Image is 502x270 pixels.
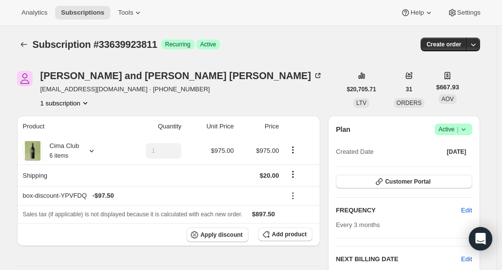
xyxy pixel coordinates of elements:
button: Create order [421,38,467,51]
span: Created Date [336,147,373,157]
button: Subscriptions [17,38,31,51]
span: Subscription #33639923811 [33,39,157,50]
button: Edit [455,203,478,218]
div: Open Intercom Messenger [469,227,492,250]
th: Quantity [119,116,185,137]
button: Shipping actions [285,169,301,180]
span: Frank and Francine Scalzo [17,71,33,86]
span: Settings [457,9,481,17]
span: Active [200,41,216,48]
button: [DATE] [441,145,472,159]
button: Settings [442,6,486,20]
span: ORDERS [397,100,422,106]
span: Tools [118,9,133,17]
span: Sales tax (if applicable) is not displayed because it is calculated with each new order. [23,211,243,218]
button: Add product [258,228,312,241]
th: Shipping [17,165,119,186]
span: $897.50 [252,210,275,218]
button: $20,705.71 [341,83,382,96]
span: Create order [426,41,461,48]
span: [DATE] [447,148,466,156]
span: Recurring [165,41,191,48]
span: $667.93 [436,83,459,92]
span: $20,705.71 [347,85,376,93]
span: 31 [406,85,412,93]
div: box-discount-YPVFDQ [23,191,279,201]
button: Tools [112,6,149,20]
h2: NEXT BILLING DATE [336,254,461,264]
div: [PERSON_NAME] and [PERSON_NAME] [PERSON_NAME] [40,71,323,81]
span: Help [410,9,424,17]
span: [EMAIL_ADDRESS][DOMAIN_NAME] · [PHONE_NUMBER] [40,84,323,94]
h2: FREQUENCY [336,206,461,215]
h2: Plan [336,125,350,134]
button: Product actions [40,98,90,108]
th: Price [237,116,282,137]
span: Every 3 months [336,221,380,228]
button: Edit [461,254,472,264]
button: Apply discount [187,228,249,242]
span: | [457,125,458,133]
span: Analytics [21,9,47,17]
th: Unit Price [184,116,236,137]
button: Product actions [285,145,301,155]
button: Help [395,6,439,20]
span: LTV [356,100,367,106]
span: Subscriptions [61,9,104,17]
span: Active [439,125,468,134]
span: Apply discount [200,231,243,239]
button: Customer Portal [336,175,472,188]
button: Subscriptions [55,6,110,20]
button: Analytics [16,6,53,20]
button: 31 [400,83,418,96]
span: AOV [442,96,454,103]
span: Customer Portal [385,178,430,186]
span: $975.00 [256,147,279,154]
th: Product [17,116,119,137]
span: $20.00 [260,172,279,179]
div: Cima Club [42,141,79,161]
span: - $97.50 [93,191,114,201]
span: Edit [461,206,472,215]
small: 6 items [50,152,69,159]
span: $975.00 [211,147,234,154]
span: Add product [272,230,307,238]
